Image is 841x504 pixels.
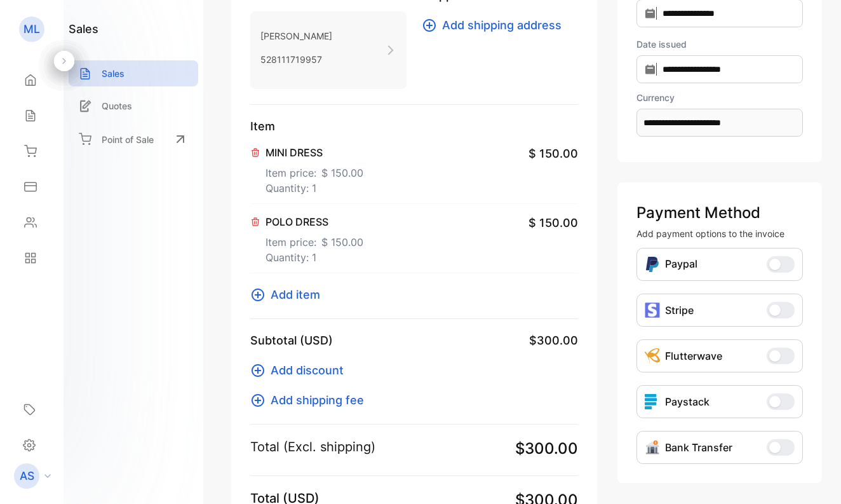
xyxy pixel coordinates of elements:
span: $300.00 [529,332,578,349]
p: Quotes [102,99,132,112]
p: Sales [102,67,124,80]
button: Add item [250,286,328,303]
span: Add item [271,286,320,303]
button: Add shipping address [422,17,569,34]
p: Add payment options to the invoice [636,227,803,240]
p: Paypal [665,256,697,273]
span: $ 150.00 [528,145,578,162]
span: $ 150.00 [321,165,363,180]
span: Add discount [271,362,344,379]
label: Currency [636,91,803,104]
button: Add shipping fee [250,392,372,409]
img: Icon [645,256,660,273]
h1: sales [69,20,98,37]
a: Point of Sale [69,125,198,153]
p: Subtotal (USD) [250,332,333,349]
span: $300.00 [515,437,578,460]
p: ML [24,21,40,37]
p: POLO DRESS [266,214,363,229]
p: MINI DRESS [266,145,363,160]
p: Stripe [665,303,694,318]
label: Date issued [636,37,803,51]
p: Point of Sale [102,133,154,146]
a: Quotes [69,93,198,119]
p: Item [250,118,578,135]
p: AS [20,468,34,484]
span: Add shipping fee [271,392,364,409]
button: Open LiveChat chat widget [10,5,48,43]
img: Icon [645,440,660,455]
p: 528111719957 [260,50,332,69]
p: Item price: [266,160,363,180]
p: Quantity: 1 [266,250,363,265]
p: Total (Excl. shipping) [250,437,375,456]
span: $ 150.00 [321,235,363,250]
button: Add discount [250,362,351,379]
img: Icon [645,348,660,364]
img: icon [645,394,660,409]
p: Item price: [266,229,363,250]
a: Sales [69,60,198,86]
p: Payment Method [636,201,803,224]
img: icon [645,303,660,318]
p: Paystack [665,394,710,409]
span: $ 150.00 [528,214,578,231]
p: Flutterwave [665,348,722,364]
span: Add shipping address [442,17,562,34]
p: [PERSON_NAME] [260,27,332,45]
p: Quantity: 1 [266,180,363,196]
p: Bank Transfer [665,440,732,455]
